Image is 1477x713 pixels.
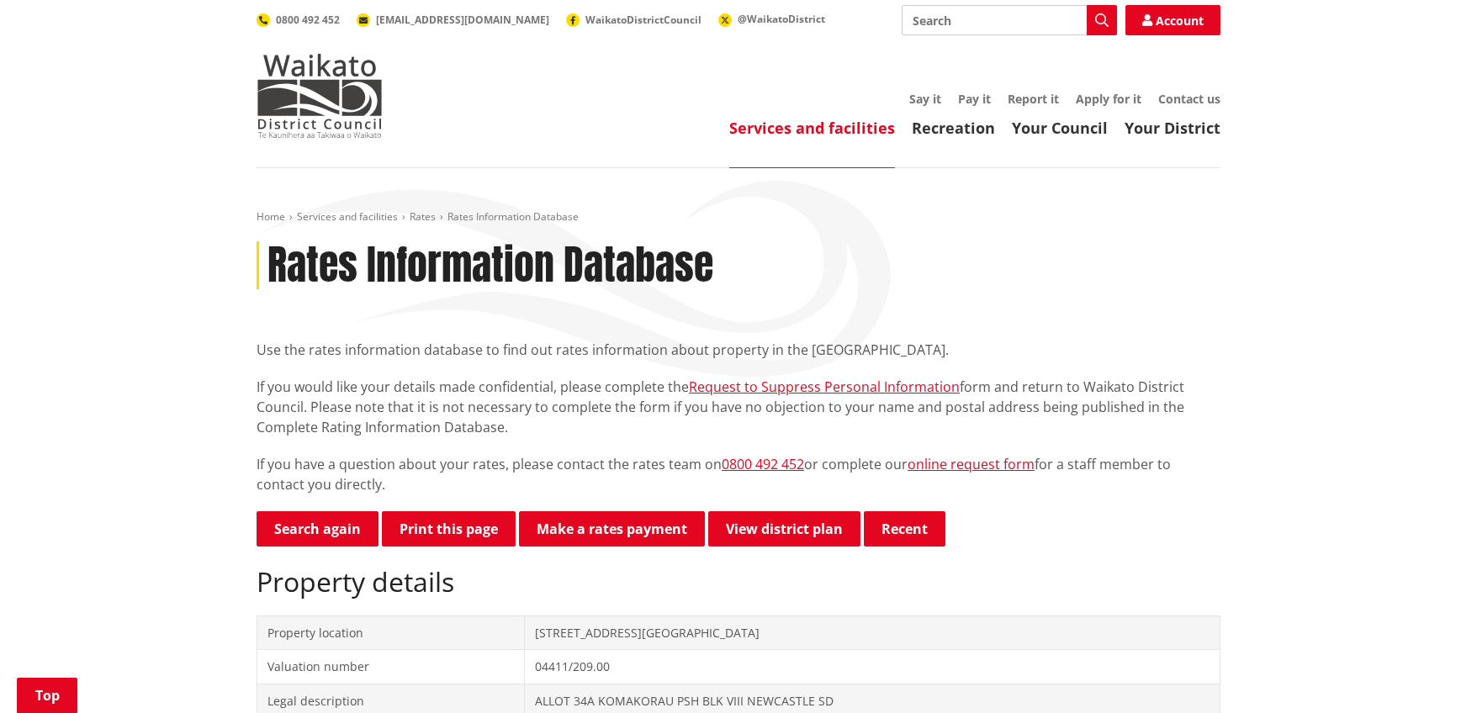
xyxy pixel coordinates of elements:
[376,13,549,27] span: [EMAIL_ADDRESS][DOMAIN_NAME]
[912,118,995,138] a: Recreation
[566,13,701,27] a: WaikatoDistrictCouncil
[257,511,379,547] a: Search again
[1125,5,1220,35] a: Account
[257,454,1220,494] p: If you have a question about your rates, please contact the rates team on or complete our for a s...
[738,12,825,26] span: @WaikatoDistrict
[1400,642,1460,703] iframe: Messenger Launcher
[297,209,398,224] a: Services and facilities
[585,13,701,27] span: WaikatoDistrictCouncil
[447,209,579,224] span: Rates Information Database
[410,209,436,224] a: Rates
[257,340,1220,360] p: Use the rates information database to find out rates information about property in the [GEOGRAPHI...
[864,511,945,547] button: Recent
[729,118,895,138] a: Services and facilities
[276,13,340,27] span: 0800 492 452
[902,5,1117,35] input: Search input
[909,91,941,107] a: Say it
[257,566,1220,598] h2: Property details
[524,650,1220,684] td: 04411/209.00
[519,511,705,547] a: Make a rates payment
[1008,91,1059,107] a: Report it
[257,650,525,684] td: Valuation number
[1076,91,1141,107] a: Apply for it
[257,210,1220,224] nav: breadcrumb
[257,377,1220,437] p: If you would like your details made confidential, please complete the form and return to Waikato ...
[908,455,1035,473] a: online request form
[257,615,525,650] td: Property location
[958,91,991,107] a: Pay it
[257,209,285,224] a: Home
[708,511,860,547] a: View district plan
[267,241,713,290] h1: Rates Information Database
[689,378,960,396] a: Request to Suppress Personal Information
[257,13,340,27] a: 0800 492 452
[1158,91,1220,107] a: Contact us
[357,13,549,27] a: [EMAIL_ADDRESS][DOMAIN_NAME]
[257,54,383,138] img: Waikato District Council - Te Kaunihera aa Takiwaa o Waikato
[722,455,804,473] a: 0800 492 452
[1125,118,1220,138] a: Your District
[17,678,77,713] a: Top
[524,615,1220,650] td: [STREET_ADDRESS][GEOGRAPHIC_DATA]
[382,511,516,547] button: Print this page
[718,12,825,26] a: @WaikatoDistrict
[1012,118,1108,138] a: Your Council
